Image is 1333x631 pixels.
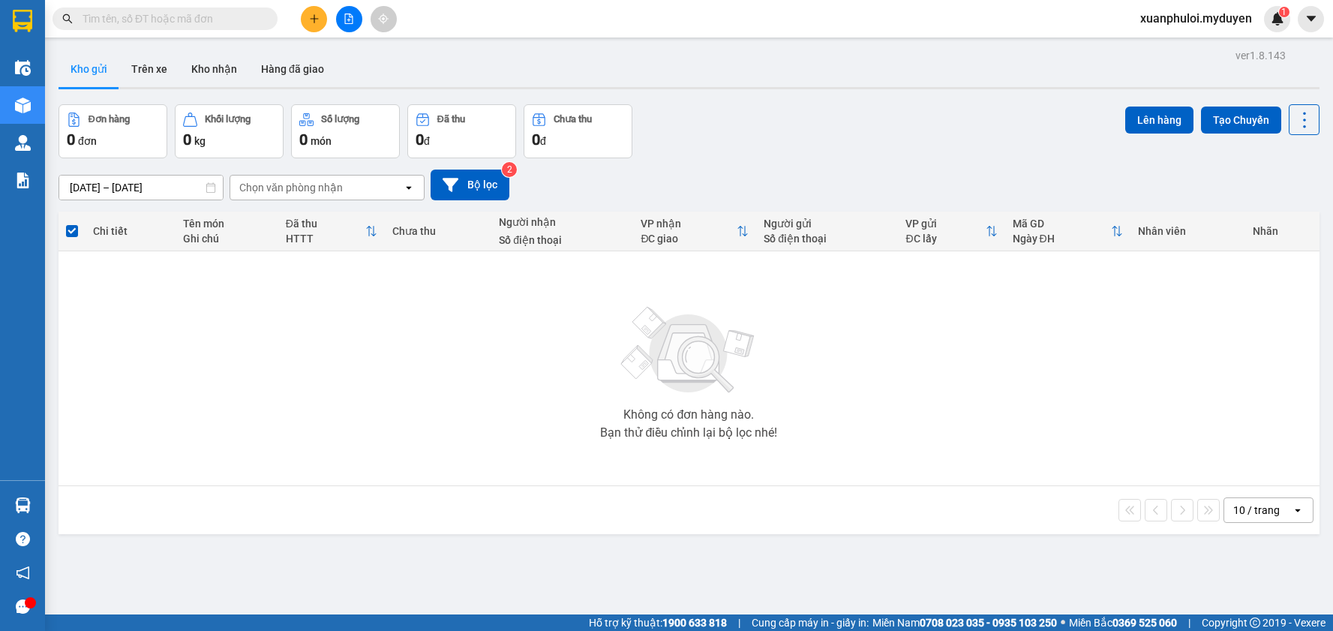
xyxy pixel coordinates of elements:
[183,218,271,230] div: Tên món
[437,114,465,125] div: Đã thu
[1112,617,1177,629] strong: 0369 525 060
[1281,7,1286,17] span: 1
[299,131,308,149] span: 0
[1304,12,1318,26] span: caret-down
[392,225,484,237] div: Chưa thu
[179,51,249,87] button: Kho nhận
[1128,9,1264,28] span: xuanphuloi.myduyen
[15,497,31,513] img: warehouse-icon
[59,104,167,158] button: Đơn hàng0đơn
[278,212,385,251] th: Toggle SortBy
[1292,504,1304,516] svg: open
[905,233,985,245] div: ĐC lấy
[898,212,1004,251] th: Toggle SortBy
[633,212,756,251] th: Toggle SortBy
[286,218,365,230] div: Đã thu
[286,233,365,245] div: HTTT
[93,225,168,237] div: Chi tiết
[309,14,320,24] span: plus
[239,180,343,195] div: Chọn văn phòng nhận
[15,135,31,151] img: warehouse-icon
[1138,225,1238,237] div: Nhân viên
[614,298,764,403] img: svg+xml;base64,PHN2ZyBjbGFzcz0ibGlzdC1wbHVnX19zdmciIHhtbG5zPSJodHRwOi8vd3d3LnczLm9yZy8yMDAwL3N2Zy...
[1069,614,1177,631] span: Miền Bắc
[183,233,271,245] div: Ghi chú
[424,135,430,147] span: đ
[301,6,327,32] button: plus
[1013,218,1112,230] div: Mã GD
[67,131,75,149] span: 0
[16,566,30,580] span: notification
[641,218,737,230] div: VP nhận
[311,135,332,147] span: món
[13,10,32,32] img: logo-vxr
[764,233,890,245] div: Số điện thoại
[15,60,31,76] img: warehouse-icon
[15,98,31,113] img: warehouse-icon
[499,216,626,228] div: Người nhận
[524,104,632,158] button: Chưa thu0đ
[1201,107,1281,134] button: Tạo Chuyến
[752,614,869,631] span: Cung cấp máy in - giấy in:
[59,176,223,200] input: Select a date range.
[532,131,540,149] span: 0
[600,427,777,439] div: Bạn thử điều chỉnh lại bộ lọc nhé!
[1005,212,1131,251] th: Toggle SortBy
[662,617,727,629] strong: 1900 633 818
[738,614,740,631] span: |
[336,6,362,32] button: file-add
[16,599,30,614] span: message
[920,617,1057,629] strong: 0708 023 035 - 0935 103 250
[764,218,890,230] div: Người gửi
[1253,225,1311,237] div: Nhãn
[1298,6,1324,32] button: caret-down
[59,51,119,87] button: Kho gửi
[554,114,592,125] div: Chưa thu
[872,614,1057,631] span: Miền Nam
[1250,617,1260,628] span: copyright
[1235,47,1286,64] div: ver 1.8.143
[416,131,424,149] span: 0
[1233,503,1280,518] div: 10 / trang
[183,131,191,149] span: 0
[1013,233,1112,245] div: Ngày ĐH
[502,162,517,177] sup: 2
[589,614,727,631] span: Hỗ trợ kỹ thuật:
[371,6,397,32] button: aim
[403,182,415,194] svg: open
[78,135,97,147] span: đơn
[83,11,260,27] input: Tìm tên, số ĐT hoặc mã đơn
[641,233,737,245] div: ĐC giao
[1271,12,1284,26] img: icon-new-feature
[194,135,206,147] span: kg
[431,170,509,200] button: Bộ lọc
[1125,107,1193,134] button: Lên hàng
[62,14,73,24] span: search
[1188,614,1190,631] span: |
[344,14,354,24] span: file-add
[321,114,359,125] div: Số lượng
[16,532,30,546] span: question-circle
[1061,620,1065,626] span: ⚪️
[175,104,284,158] button: Khối lượng0kg
[499,234,626,246] div: Số điện thoại
[407,104,516,158] button: Đã thu0đ
[1279,7,1289,17] sup: 1
[249,51,336,87] button: Hàng đã giao
[15,173,31,188] img: solution-icon
[119,51,179,87] button: Trên xe
[378,14,389,24] span: aim
[89,114,130,125] div: Đơn hàng
[540,135,546,147] span: đ
[291,104,400,158] button: Số lượng0món
[205,114,251,125] div: Khối lượng
[905,218,985,230] div: VP gửi
[623,409,754,421] div: Không có đơn hàng nào.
